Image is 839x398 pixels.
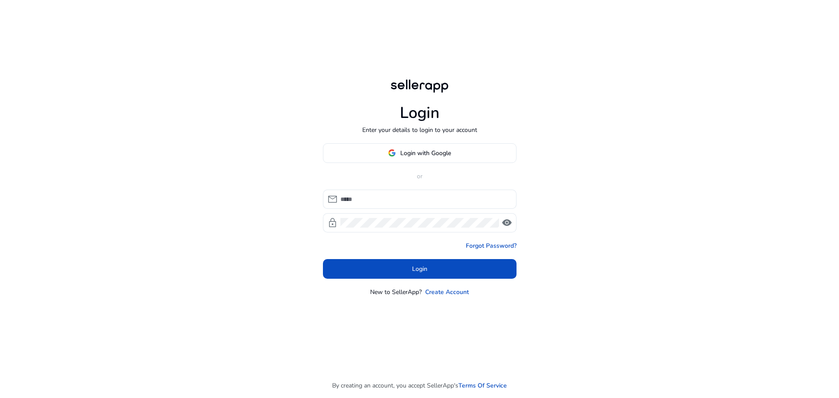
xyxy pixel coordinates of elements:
[323,172,517,181] p: or
[400,104,440,122] h1: Login
[466,241,517,250] a: Forgot Password?
[323,259,517,279] button: Login
[327,194,338,204] span: mail
[370,287,422,297] p: New to SellerApp?
[458,381,507,390] a: Terms Of Service
[412,264,427,273] span: Login
[400,149,451,158] span: Login with Google
[323,143,517,163] button: Login with Google
[388,149,396,157] img: google-logo.svg
[362,125,477,135] p: Enter your details to login to your account
[425,287,469,297] a: Create Account
[327,218,338,228] span: lock
[502,218,512,228] span: visibility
